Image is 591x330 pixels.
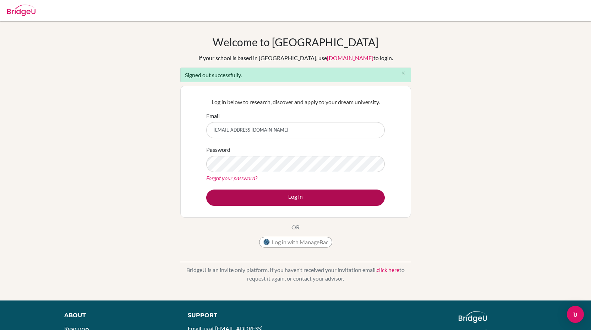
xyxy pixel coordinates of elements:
button: Log in with ManageBac [259,237,332,247]
div: Support [188,311,288,320]
p: BridgeU is an invite only platform. If you haven’t received your invitation email, to request it ... [180,266,411,283]
i: close [401,70,406,76]
label: Email [206,112,220,120]
div: Open Intercom Messenger [567,306,584,323]
div: If your school is based in [GEOGRAPHIC_DATA], use to login. [198,54,393,62]
p: OR [291,223,300,231]
p: Log in below to research, discover and apply to your dream university. [206,98,385,106]
div: About [64,311,172,320]
img: Bridge-U [7,5,35,16]
a: click here [377,266,399,273]
div: Signed out successfully. [180,68,411,82]
button: Log in [206,190,385,206]
a: Forgot your password? [206,175,257,181]
label: Password [206,145,230,154]
h1: Welcome to [GEOGRAPHIC_DATA] [213,36,378,48]
a: [DOMAIN_NAME] [327,54,373,61]
img: logo_white@2x-f4f0deed5e89b7ecb1c2cc34c3e3d731f90f0f143d5ea2071677605dd97b5244.png [459,311,487,323]
button: Close [396,68,411,79]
